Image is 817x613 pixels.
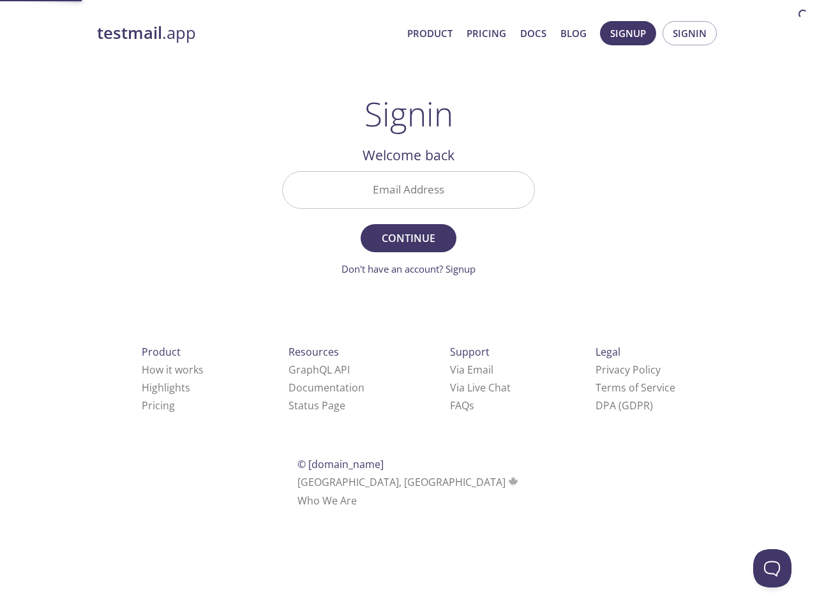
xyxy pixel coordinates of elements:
[289,381,364,395] a: Documentation
[282,144,535,166] h2: Welcome back
[142,345,181,359] span: Product
[289,345,339,359] span: Resources
[297,494,357,508] a: Who We Are
[673,25,707,42] span: Signin
[375,229,442,247] span: Continue
[341,262,476,275] a: Don't have an account? Signup
[450,345,490,359] span: Support
[297,475,520,489] span: [GEOGRAPHIC_DATA], [GEOGRAPHIC_DATA]
[596,345,620,359] span: Legal
[450,363,493,377] a: Via Email
[364,95,453,133] h1: Signin
[289,363,350,377] a: GraphQL API
[596,381,675,395] a: Terms of Service
[467,25,506,42] a: Pricing
[596,398,653,412] a: DPA (GDPR)
[450,398,474,412] a: FAQ
[450,381,511,395] a: Via Live Chat
[753,549,791,587] iframe: Help Scout Beacon - Open
[560,25,587,42] a: Blog
[407,25,453,42] a: Product
[600,21,656,45] button: Signup
[520,25,546,42] a: Docs
[142,398,175,412] a: Pricing
[361,224,456,252] button: Continue
[663,21,717,45] button: Signin
[97,22,397,44] a: testmail.app
[97,22,162,44] strong: testmail
[469,398,474,412] span: s
[610,25,646,42] span: Signup
[297,457,384,471] span: © [DOMAIN_NAME]
[596,363,661,377] a: Privacy Policy
[142,363,204,377] a: How it works
[289,398,345,412] a: Status Page
[142,381,190,395] a: Highlights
